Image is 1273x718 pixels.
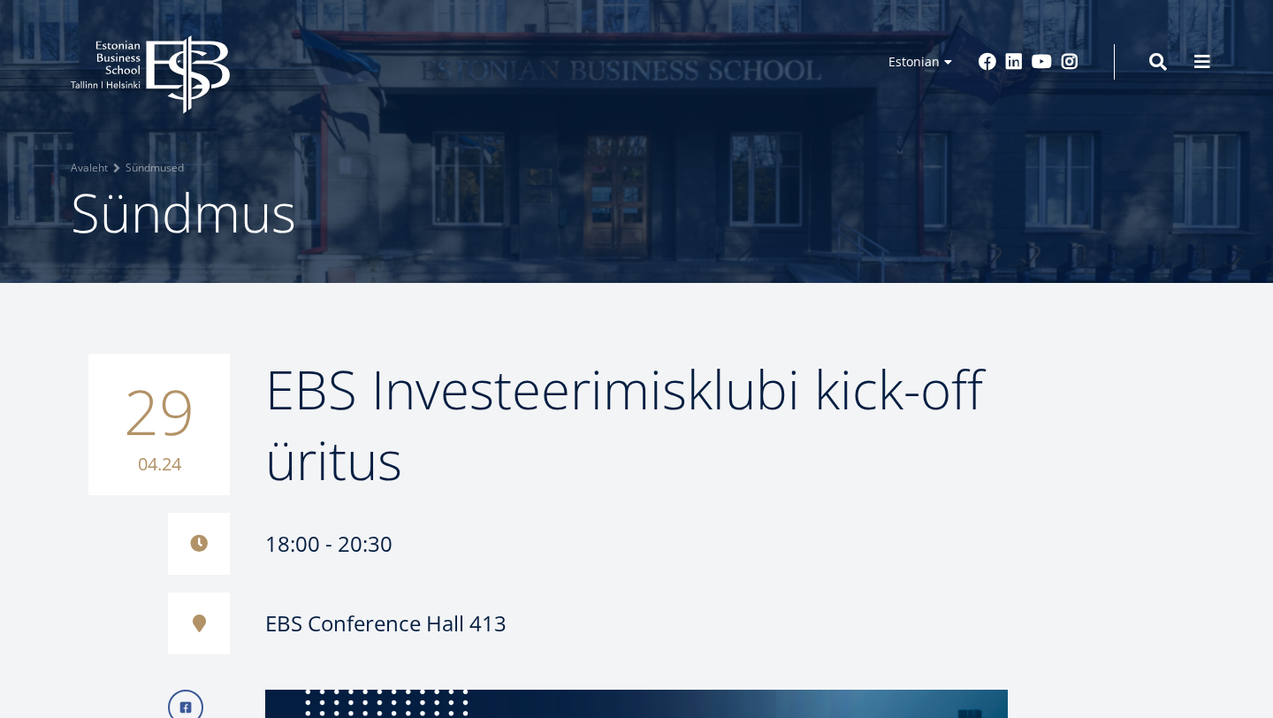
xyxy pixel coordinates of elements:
small: 04.24 [106,451,212,477]
a: Linkedin [1005,53,1023,71]
h1: Sündmus [71,177,1202,248]
div: 29 [88,354,230,495]
div: EBS Conference Hall 413 [265,610,507,637]
a: Facebook [979,53,996,71]
span: EBS Investeerimisklubi kick-off üritus [265,353,983,496]
div: 18:00 - 20:30 [168,513,1008,575]
a: Youtube [1032,53,1052,71]
a: Avaleht [71,159,108,177]
a: Instagram [1061,53,1079,71]
a: Sündmused [126,159,184,177]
